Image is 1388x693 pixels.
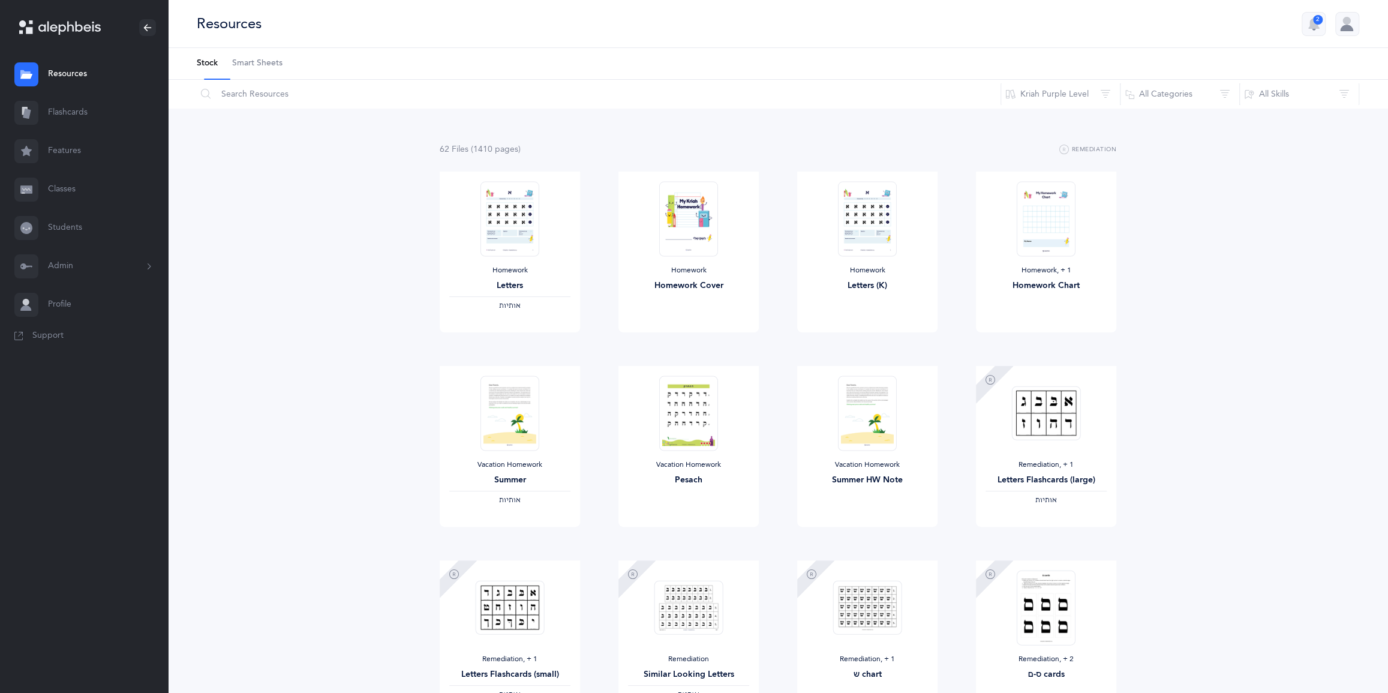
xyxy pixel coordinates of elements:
[449,280,570,292] div: Letters
[1017,570,1075,645] img: %D7%A1_%D7%A2_cards_thumbnail_1754248723.png
[807,668,928,681] div: ש chart
[480,181,539,256] img: Homework-L1-Letters_EN_thumbnail_1731214302.png
[628,655,749,664] div: Remediation
[476,580,545,635] img: Letters_Flashcards_Mini_thumbnail_1612303140.png
[628,474,749,487] div: Pesach
[838,181,897,256] img: Homework-L1-Letters__K_EN_thumbnail_1753887655.png
[628,460,749,470] div: Vacation Homework
[1059,143,1116,157] button: Remediation
[449,668,570,681] div: Letters Flashcards (small)
[480,376,539,451] img: Summer_L1_LetterFluency_thumbnail_1685022893.png
[659,376,718,451] img: Pesach_EN_thumbnail_1743021875.png
[1313,15,1323,25] div: 2
[1120,80,1240,109] button: All Categories
[1012,386,1081,440] img: Letters_flashcards_Large_thumbnail_1612303125.png
[986,668,1107,681] div: ס-ם cards
[449,266,570,275] div: Homework
[1001,80,1120,109] button: Kriah Purple Level
[471,145,521,154] span: (1410 page )
[986,266,1107,275] div: Homework‪, + 1‬
[807,655,928,664] div: Remediation‪, + 1‬
[465,145,468,154] span: s
[197,14,262,34] div: Resources
[986,460,1107,470] div: Remediation‪, + 1‬
[449,460,570,470] div: Vacation Homework
[1239,80,1359,109] button: All Skills
[232,58,283,70] span: Smart Sheets
[499,301,521,310] span: ‫אותיות‬
[833,580,902,635] img: %D7%A9%D7%81_%D7%A9%D7%82_Chart_thumbnail_1754248402.png
[659,181,718,256] img: Homework-Cover-EN_thumbnail_1597602968.png
[196,80,1001,109] input: Search Resources
[654,580,723,635] img: similar_letters_charts_thumbnail_1634531170.png
[1302,12,1326,36] button: 2
[628,668,749,681] div: Similar Looking Letters
[807,460,928,470] div: Vacation Homework
[499,496,521,504] span: ‫אותיות‬
[440,145,468,154] span: 62 File
[807,280,928,292] div: Letters (K)
[986,280,1107,292] div: Homework Chart
[986,655,1107,664] div: Remediation‪, + 2‬
[807,474,928,487] div: Summer HW Note
[449,474,570,487] div: Summer
[1017,181,1075,256] img: My_Homework_Chart_1_thumbnail_1716209946.png
[628,280,749,292] div: Homework Cover
[515,145,518,154] span: s
[628,266,749,275] div: Homework
[32,330,64,342] span: Support
[1035,496,1057,504] span: ‫אותיות‬
[807,266,928,275] div: Homework
[449,655,570,664] div: Remediation‪, + 1‬
[838,376,897,451] img: Alternate_Summer_Note_thumbnail_1749564978.png
[986,474,1107,487] div: Letters Flashcards (large)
